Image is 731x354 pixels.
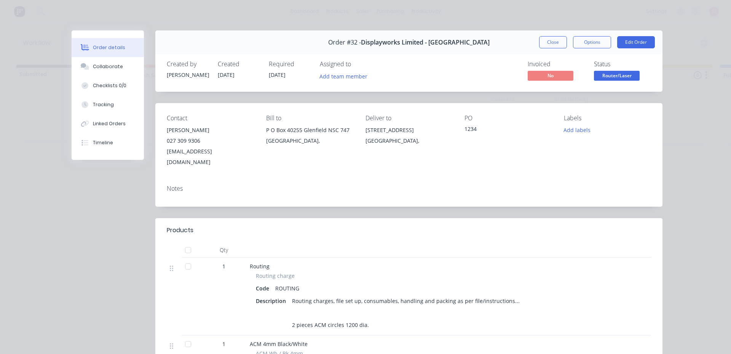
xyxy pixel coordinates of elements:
[266,125,353,136] div: P O Box 40255 Glenfield NSC 747
[594,71,640,80] span: Router/Laser
[560,125,595,135] button: Add labels
[72,76,144,95] button: Checklists 0/0
[269,61,311,68] div: Required
[218,71,235,78] span: [DATE]
[564,115,651,122] div: Labels
[72,133,144,152] button: Timeline
[72,57,144,76] button: Collaborate
[365,125,453,149] div: [STREET_ADDRESS][GEOGRAPHIC_DATA],
[365,136,453,146] div: [GEOGRAPHIC_DATA],
[361,39,490,46] span: Displayworks Limited - [GEOGRAPHIC_DATA]
[93,82,126,89] div: Checklists 0/0
[72,95,144,114] button: Tracking
[594,71,640,82] button: Router/Laser
[289,295,523,330] div: Routing charges, file set up, consumables, handling and packing as per file/instructions... 2 pie...
[256,272,295,280] span: Routing charge
[316,71,372,81] button: Add team member
[269,71,286,78] span: [DATE]
[167,125,254,136] div: [PERSON_NAME]
[72,38,144,57] button: Order details
[201,242,247,258] div: Qty
[573,36,611,48] button: Options
[167,136,254,146] div: 027 309 9306
[266,125,353,149] div: P O Box 40255 Glenfield NSC 747[GEOGRAPHIC_DATA],
[93,44,125,51] div: Order details
[222,262,225,270] span: 1
[167,125,254,167] div: [PERSON_NAME]027 309 9306[EMAIL_ADDRESS][DOMAIN_NAME]
[256,295,289,306] div: Description
[93,63,123,70] div: Collaborate
[93,139,113,146] div: Timeline
[167,185,651,192] div: Notes
[222,340,225,348] span: 1
[328,39,361,46] span: Order #32 -
[167,71,209,79] div: [PERSON_NAME]
[93,101,114,108] div: Tracking
[320,61,396,68] div: Assigned to
[266,115,353,122] div: Bill to
[266,136,353,146] div: [GEOGRAPHIC_DATA],
[528,71,573,80] span: No
[594,61,651,68] div: Status
[320,71,372,81] button: Add team member
[272,283,302,294] div: ROUTING
[464,125,552,136] div: 1234
[250,263,270,270] span: Routing
[365,115,453,122] div: Deliver to
[464,115,552,122] div: PO
[167,115,254,122] div: Contact
[250,340,308,348] span: ACM 4mm Black/White
[167,146,254,167] div: [EMAIL_ADDRESS][DOMAIN_NAME]
[539,36,567,48] button: Close
[617,36,655,48] button: Edit Order
[218,61,260,68] div: Created
[528,61,585,68] div: Invoiced
[167,226,193,235] div: Products
[365,125,453,136] div: [STREET_ADDRESS]
[72,114,144,133] button: Linked Orders
[167,61,209,68] div: Created by
[256,283,272,294] div: Code
[93,120,126,127] div: Linked Orders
